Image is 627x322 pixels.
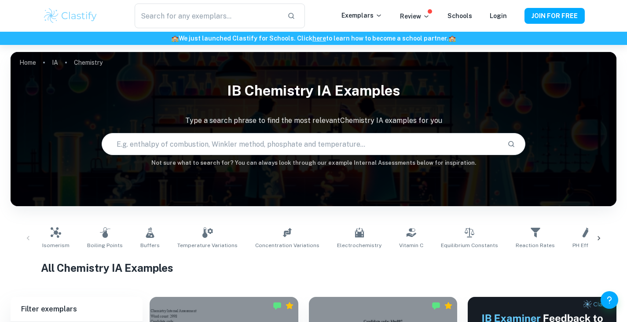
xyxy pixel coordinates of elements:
div: Premium [444,301,453,310]
span: 🏫 [171,35,179,42]
span: Boiling Points [87,241,123,249]
a: Schools [447,12,472,19]
span: Concentration Variations [255,241,319,249]
span: pH Effects [572,241,600,249]
span: Temperature Variations [177,241,238,249]
h6: We just launched Clastify for Schools. Click to learn how to become a school partner. [2,33,625,43]
p: Review [400,11,430,21]
h1: All Chemistry IA Examples [41,260,586,276]
span: 🏫 [448,35,456,42]
input: Search for any exemplars... [135,4,280,28]
span: Reaction Rates [516,241,555,249]
img: Marked [273,301,282,310]
img: Marked [432,301,440,310]
a: Home [19,56,36,69]
button: Help and Feedback [601,291,618,309]
span: Isomerism [42,241,70,249]
p: Chemistry [74,58,103,67]
p: Type a search phrase to find the most relevant Chemistry IA examples for you [11,115,616,126]
input: E.g. enthalpy of combustion, Winkler method, phosphate and temperature... [102,132,501,156]
img: Clastify logo [43,7,99,25]
button: Search [504,137,519,152]
a: IA [52,56,58,69]
button: JOIN FOR FREE [524,8,585,24]
span: Equilibrium Constants [441,241,498,249]
a: Login [490,12,507,19]
p: Exemplars [341,11,382,20]
span: Electrochemistry [337,241,381,249]
a: here [312,35,326,42]
h6: Filter exemplars [11,297,143,322]
h1: IB Chemistry IA examples [11,77,616,105]
div: Premium [285,301,294,310]
h6: Not sure what to search for? You can always look through our example Internal Assessments below f... [11,159,616,167]
span: Buffers [140,241,160,249]
span: Vitamin C [399,241,423,249]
